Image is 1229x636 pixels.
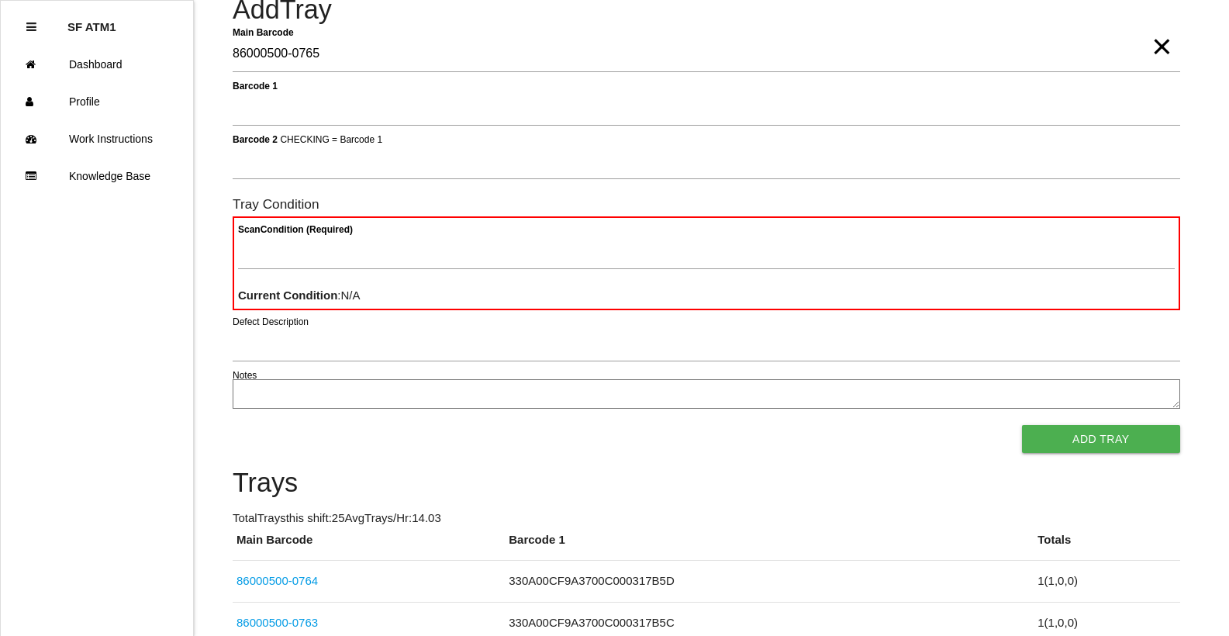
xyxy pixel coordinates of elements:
[1,83,193,120] a: Profile
[238,224,353,235] b: Scan Condition (Required)
[233,80,278,91] b: Barcode 1
[233,368,257,382] label: Notes
[233,468,1180,498] h4: Trays
[1,46,193,83] a: Dashboard
[236,616,318,629] a: 86000500-0763
[238,289,361,302] span: : N/A
[1034,561,1179,603] td: 1 ( 1 , 0 , 0 )
[67,9,116,33] p: SF ATM1
[233,510,1180,527] p: Total Trays this shift: 25 Avg Trays /Hr: 14.03
[236,574,318,587] a: 86000500-0764
[1,157,193,195] a: Knowledge Base
[1,120,193,157] a: Work Instructions
[233,315,309,329] label: Defect Description
[238,289,337,302] b: Current Condition
[1151,16,1172,47] span: Clear Input
[505,531,1034,561] th: Barcode 1
[233,531,505,561] th: Main Barcode
[280,133,382,144] span: CHECKING = Barcode 1
[1034,531,1179,561] th: Totals
[233,197,1180,212] h6: Tray Condition
[505,561,1034,603] td: 330A00CF9A3700C000317B5D
[233,36,1180,72] input: Required
[233,133,278,144] b: Barcode 2
[1022,425,1180,453] button: Add Tray
[233,26,294,37] b: Main Barcode
[26,9,36,46] div: Close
